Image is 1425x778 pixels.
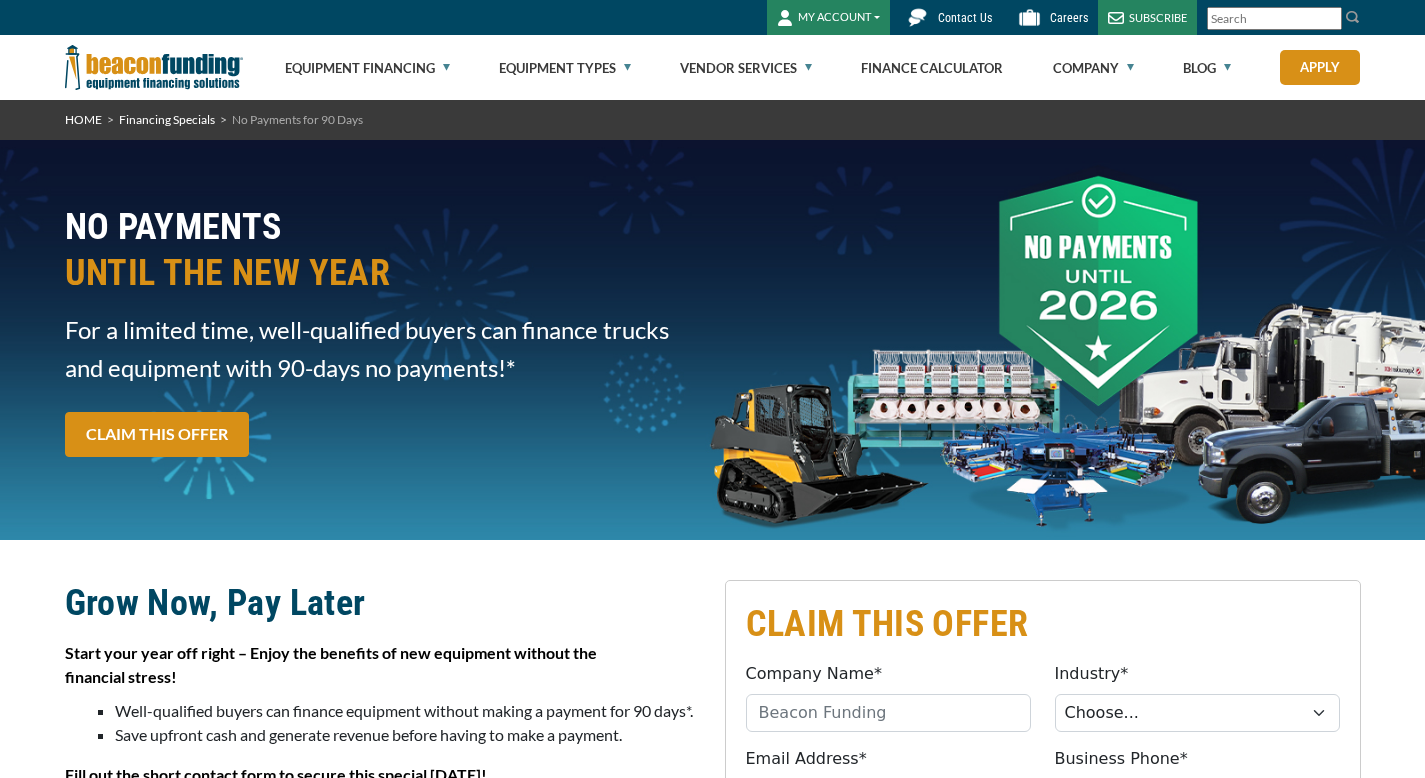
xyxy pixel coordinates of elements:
span: UNTIL THE NEW YEAR [65,250,701,296]
a: Vendor Services [680,36,812,100]
h2: NO PAYMENTS [65,204,701,296]
a: Blog [1183,36,1231,100]
h2: Grow Now, Pay Later [65,580,701,626]
strong: Start your year off right – Enjoy the benefits of new equipment without the financial stress! [65,643,597,686]
label: Company Name* [746,662,882,686]
input: Search [1207,7,1342,30]
a: Apply [1280,50,1360,85]
label: Business Phone* [1055,747,1188,771]
h2: CLAIM THIS OFFER [746,601,1340,647]
a: HOME [65,112,102,127]
span: Contact Us [938,11,992,25]
a: Financing Specials [119,112,215,127]
a: CLAIM THIS OFFER [65,412,249,457]
li: Save upfront cash and generate revenue before having to make a payment. [115,723,701,747]
a: Company [1053,36,1134,100]
span: No Payments for 90 Days [232,112,363,127]
span: For a limited time, well-qualified buyers can finance trucks and equipment with 90-days no paymen... [65,311,701,387]
label: Email Address* [746,747,867,771]
img: Beacon Funding Corporation logo [65,35,243,100]
a: Finance Calculator [861,36,1003,100]
input: Beacon Funding [746,694,1031,732]
img: Search [1345,9,1361,25]
label: Industry* [1055,662,1129,686]
a: Equipment Financing [285,36,450,100]
a: Equipment Types [499,36,631,100]
span: Careers [1050,11,1088,25]
li: Well-qualified buyers can finance equipment without making a payment for 90 days*. [115,699,701,723]
a: Clear search text [1321,11,1337,27]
